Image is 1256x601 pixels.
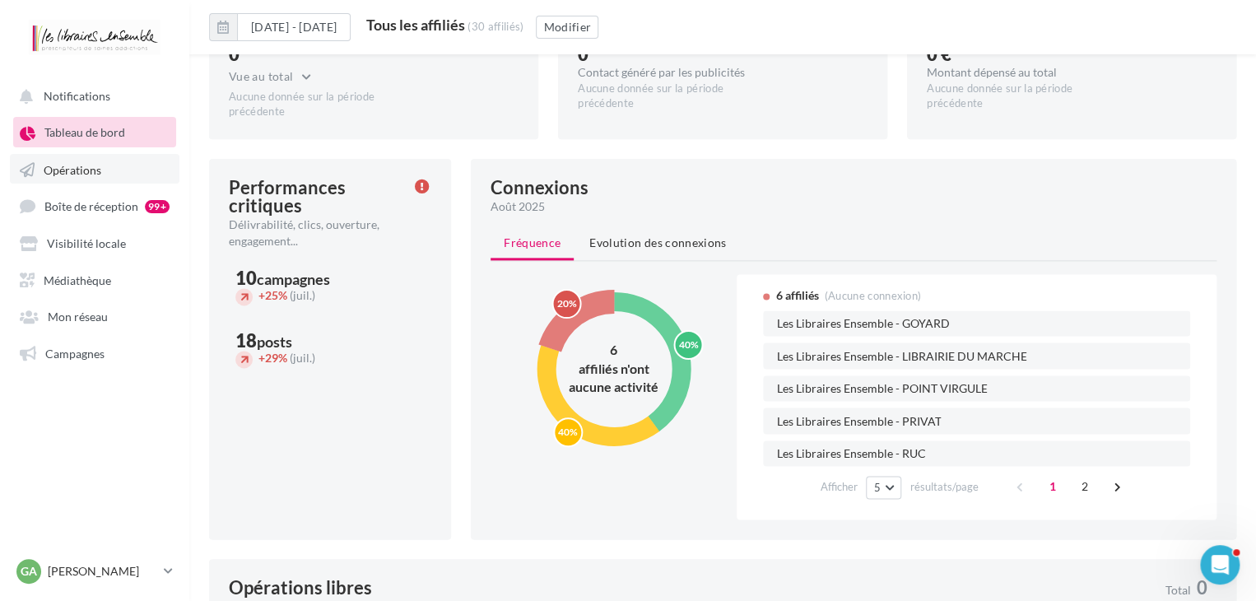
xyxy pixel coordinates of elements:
div: (30 affiliés) [468,20,523,33]
button: Notifications [10,81,173,110]
button: Modifier [536,16,598,39]
a: Mon réseau [10,300,179,330]
span: 1 [1040,473,1066,500]
a: Visibilité locale [10,227,179,257]
div: 6 [565,340,663,359]
div: Délivrabilité, clics, ouverture, engagement... [229,217,402,249]
a: Opérations [10,154,179,184]
span: 6 affiliés [775,287,818,304]
text: 40% [678,338,698,350]
a: Boîte de réception 99+ [10,190,179,221]
iframe: Intercom live chat [1200,545,1240,585]
div: 10 [235,269,425,287]
text: 20% [556,296,576,309]
div: 0 € [927,45,1112,63]
span: (Aucune connexion) [824,289,921,302]
span: 5 [873,481,880,494]
span: Les Libraires Ensemble - RUC [776,448,925,460]
div: Contact généré par les publicités [578,67,763,78]
span: Afficher [820,479,857,495]
span: GA [21,563,37,580]
div: Aucune donnée sur la période précédente [229,90,414,119]
button: [DATE] - [DATE] [209,13,351,41]
span: Médiathèque [44,273,111,287]
span: août 2025 [491,198,545,215]
span: 25% [258,288,287,302]
div: campagnes [257,272,330,287]
div: 0 [229,45,414,63]
span: Total [1165,585,1191,596]
span: Les Libraires Ensemble - POINT VIRGULE [776,383,987,395]
div: 0 [578,45,763,63]
span: Les Libraires Ensemble - LIBRAIRIE DU MARCHE [776,351,1026,363]
div: affiliés n'ont aucune activité [565,359,663,397]
div: 18 [235,332,425,350]
span: Visibilité locale [47,236,126,250]
text: 40% [558,426,578,438]
span: Les Libraires Ensemble - GOYARD [776,318,949,330]
span: Notifications [44,89,110,103]
span: Campagnes [45,346,105,360]
span: Tableau de bord [44,126,125,140]
span: + [258,351,265,365]
div: Opérations libres [229,579,372,597]
span: Les Libraires Ensemble - PRIVAT [776,416,941,428]
a: Campagnes [10,338,179,367]
span: + [258,288,265,302]
span: 0 [1197,579,1207,597]
a: Médiathèque [10,264,179,294]
span: résultats/page [910,479,979,495]
div: Tous les affiliés [366,17,465,32]
span: (juil.) [290,351,315,365]
a: GA [PERSON_NAME] [13,556,176,587]
div: Connexions [491,179,588,197]
div: posts [257,334,292,349]
span: Opérations [44,162,101,176]
span: 2 [1072,473,1098,500]
div: 99+ [145,200,170,213]
button: [DATE] - [DATE] [237,13,351,41]
span: Evolution des connexions [589,235,726,249]
div: Performances critiques [229,179,395,215]
p: [PERSON_NAME] [48,563,157,580]
div: Aucune donnée sur la période précédente [927,82,1112,111]
button: 5 [866,476,900,499]
button: Vue au total [229,67,319,86]
span: 29% [258,351,287,365]
span: (juil.) [290,288,315,302]
span: Boîte de réception [44,199,138,213]
div: Montant dépensé au total [927,67,1112,78]
a: Tableau de bord [10,117,179,147]
span: Mon réseau [48,310,108,324]
div: Aucune donnée sur la période précédente [578,82,763,111]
